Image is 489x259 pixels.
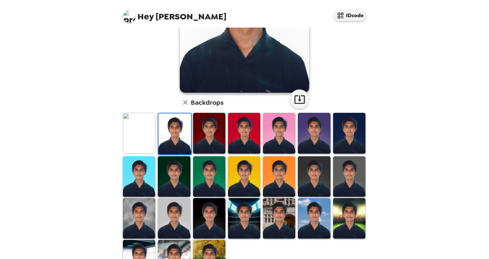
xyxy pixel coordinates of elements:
[137,11,154,22] span: Hey
[123,6,226,21] span: [PERSON_NAME]
[334,10,366,21] button: IDcode
[123,10,136,23] img: profile pic
[123,113,155,153] img: Original
[191,97,223,108] h6: Backdrops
